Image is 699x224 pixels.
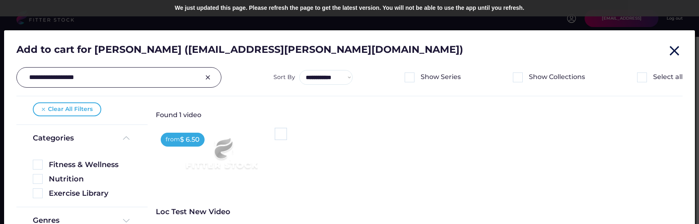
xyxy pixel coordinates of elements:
[529,72,585,81] div: Show Collections
[180,135,200,144] div: $ 6.50
[275,128,287,140] img: Rectangle%205126.svg
[156,111,238,120] div: Found 1 video
[653,72,683,81] div: Select all
[49,188,131,199] div: Exercise Library
[49,174,131,184] div: Nutrition
[166,136,180,144] div: from
[637,72,647,82] img: Rectangle%205126.svg
[16,43,666,61] div: Add to cart for [PERSON_NAME] ([EMAIL_ADDRESS][PERSON_NAME][DOMAIN_NAME])
[513,72,523,82] img: Rectangle%205126.svg
[33,133,74,143] div: Categories
[273,73,295,81] div: Sort By
[156,207,287,217] div: Loc Test New Video
[42,108,45,111] img: Vector%20%281%29.svg
[121,133,131,143] img: Frame%20%285%29.svg
[33,174,43,184] img: Rectangle%205126.svg
[203,72,213,82] img: Group%201000002326.svg
[33,160,43,170] img: Rectangle%205126.svg
[666,43,683,59] button: close
[405,72,414,82] img: Rectangle%205126.svg
[169,128,274,187] img: Frame%2079%20%281%29.svg
[49,160,131,170] div: Fitness & Wellness
[48,105,93,113] div: Clear All Filters
[33,188,43,198] img: Rectangle%205126.svg
[421,72,461,81] div: Show Series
